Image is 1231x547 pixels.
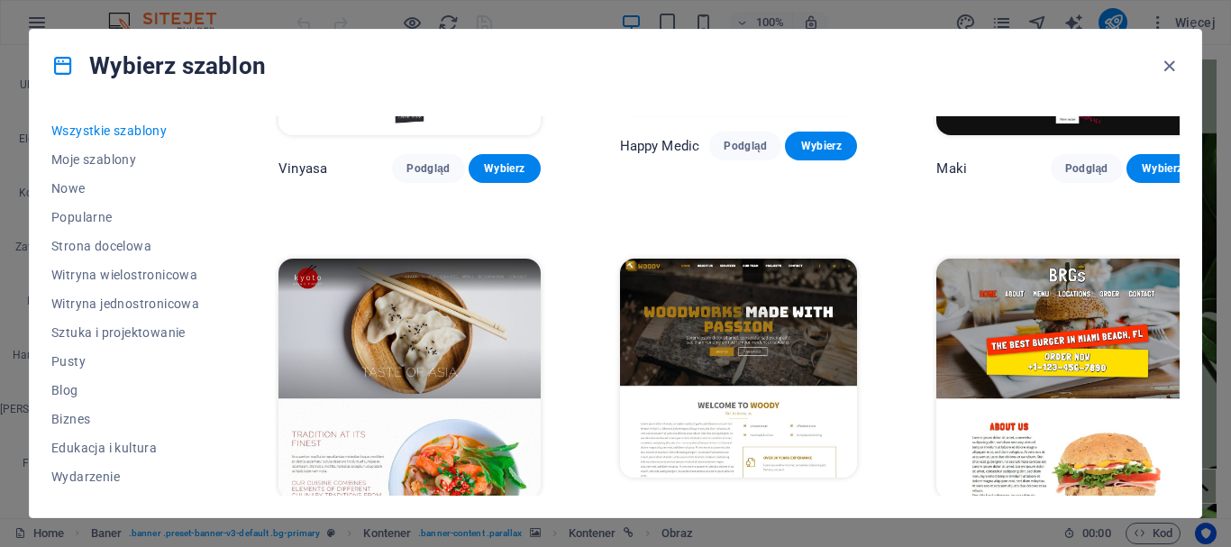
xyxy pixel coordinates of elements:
[1051,154,1123,183] button: Podgląd
[51,491,199,520] button: Gastronomia
[1141,161,1184,176] span: Wybierz
[278,259,540,500] img: Kyoto
[724,139,767,153] span: Podgląd
[51,405,199,433] button: Biznes
[278,160,327,178] p: Vinyasa
[620,259,858,478] img: Woody
[936,160,967,178] p: Maki
[51,210,199,224] span: Popularne
[51,325,199,340] span: Sztuka i projektowanie
[51,347,199,376] button: Pusty
[483,161,526,176] span: Wybierz
[51,462,199,491] button: Wydarzenie
[51,441,199,455] span: Edukacja i kultura
[51,174,199,203] button: Nowe
[51,145,199,174] button: Moje szablony
[51,354,199,369] span: Pusty
[51,318,199,347] button: Sztuka i projektowanie
[406,161,450,176] span: Podgląd
[51,152,199,167] span: Moje szablony
[51,51,266,80] h4: Wybierz szablon
[1065,161,1108,176] span: Podgląd
[51,181,199,196] span: Nowe
[51,289,199,318] button: Witryna jednostronicowa
[392,154,464,183] button: Podgląd
[51,203,199,232] button: Popularne
[620,137,700,155] p: Happy Medic
[51,268,199,282] span: Witryna wielostronicowa
[51,433,199,462] button: Edukacja i kultura
[51,116,199,145] button: Wszystkie szablony
[709,132,781,160] button: Podgląd
[469,154,541,183] button: Wybierz
[51,376,199,405] button: Blog
[1126,154,1199,183] button: Wybierz
[51,412,199,426] span: Biznes
[51,260,199,289] button: Witryna wielostronicowa
[51,296,199,311] span: Witryna jednostronicowa
[51,123,199,138] span: Wszystkie szablony
[51,383,199,397] span: Blog
[51,239,199,253] span: Strona docelowa
[799,139,843,153] span: Wybierz
[51,232,199,260] button: Strona docelowa
[936,259,1198,500] img: BRGs
[785,132,857,160] button: Wybierz
[51,470,199,484] span: Wydarzenie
